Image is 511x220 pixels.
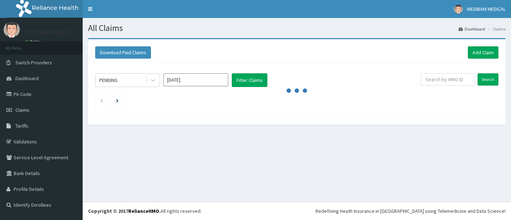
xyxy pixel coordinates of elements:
span: Switch Providers [15,59,52,66]
button: Filter Claims [232,73,267,87]
span: MEDIBAM MEDICAL [467,6,506,12]
h1: All Claims [88,23,506,33]
button: Download Paid Claims [95,46,151,59]
a: Next page [116,97,119,104]
li: Claims [486,26,506,32]
div: PENDING [99,77,118,84]
input: Search by HMO ID [421,73,475,86]
p: MEDIBAM MEDICAL [25,29,75,36]
input: Select Month and Year [164,73,228,86]
footer: All rights reserved. [83,202,511,220]
span: Dashboard [15,75,39,82]
a: Previous page [100,97,103,104]
img: User Image [454,5,463,14]
svg: audio-loading [286,80,308,101]
div: Redefining Heath Insurance in [GEOGRAPHIC_DATA] using Telemedicine and Data Science! [316,207,506,215]
span: Tariffs [15,123,28,129]
span: Claims [15,107,29,113]
a: Dashboard [459,26,485,32]
a: Online [25,39,42,44]
a: RelianceHMO [128,208,159,214]
strong: Copyright © 2017 . [88,208,161,214]
input: Search [478,73,498,86]
a: Add Claim [468,46,498,59]
img: User Image [4,22,20,38]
